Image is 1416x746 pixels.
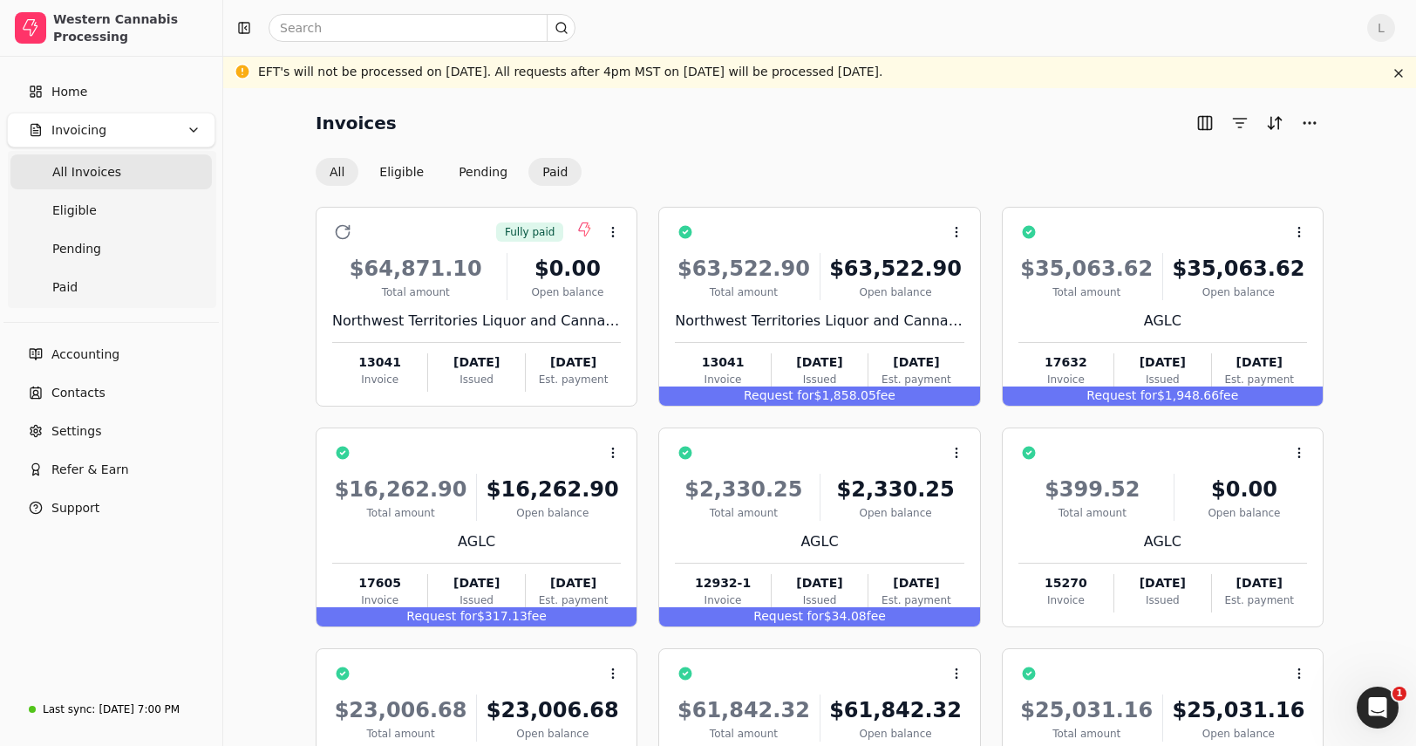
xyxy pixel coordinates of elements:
div: $61,842.32 [675,695,812,726]
div: Open balance [827,726,964,742]
div: 17605 [332,574,427,592]
span: Request for [753,609,824,623]
div: $63,522.90 [827,253,964,284]
div: Northwest Territories Liquor and Cannabis Commission [332,311,621,332]
div: 13041 [675,353,770,372]
span: Settings [51,422,101,441]
span: 1 [1392,687,1406,701]
span: fee [1219,388,1238,402]
a: Settings [7,414,215,448]
div: [DATE] [526,574,621,592]
div: $25,031.16 [1170,695,1307,726]
div: Invoice [1018,592,1113,608]
div: AGLC [332,531,621,552]
div: $16,262.90 [484,474,621,505]
div: Open balance [484,505,621,521]
div: Issued [1114,592,1210,608]
a: Last sync:[DATE] 7:00 PM [7,694,215,725]
span: Eligible [52,202,97,220]
span: Contacts [51,384,106,402]
div: Issued [428,592,524,608]
div: [DATE] [1114,353,1210,372]
div: Open balance [827,505,964,521]
div: Total amount [675,505,812,521]
a: Pending [10,231,212,266]
div: Est. payment [1212,592,1307,608]
button: Support [7,490,215,525]
span: fee [867,609,886,623]
span: Accounting [51,346,119,364]
div: Issued [772,372,868,387]
input: Search [269,14,575,42]
div: AGLC [675,531,963,552]
h2: Invoices [316,109,397,137]
div: Issued [1114,372,1210,387]
span: All Invoices [52,163,121,181]
div: $0.00 [514,253,622,284]
button: Refer & Earn [7,452,215,487]
div: Invoice [332,372,427,387]
div: [DATE] [1212,574,1307,592]
div: Open balance [827,284,964,300]
div: Open balance [1170,726,1307,742]
div: $399.52 [1018,474,1167,505]
div: $1,948.66 [1003,387,1323,406]
div: Total amount [675,726,812,742]
div: Issued [428,372,524,387]
div: EFT's will not be processed on [DATE]. All requests after 4pm MST on [DATE] will be processed [DA... [258,63,883,81]
div: Est. payment [868,592,963,608]
div: $64,871.10 [332,253,500,284]
div: Total amount [675,284,812,300]
div: Est. payment [526,372,621,387]
span: Request for [406,609,477,623]
span: Paid [52,278,78,297]
span: Pending [52,240,101,258]
div: 17632 [1018,353,1113,372]
span: Request for [744,388,814,402]
div: Invoice [332,592,427,608]
div: Total amount [332,505,469,521]
div: Invoice filter options [316,158,582,186]
div: $25,031.16 [1018,695,1155,726]
iframe: Intercom live chat [1357,687,1399,729]
div: Total amount [1018,284,1155,300]
div: 15270 [1018,574,1113,592]
div: AGLC [1018,531,1307,552]
div: [DATE] [772,574,868,592]
div: Invoice [675,592,770,608]
a: All Invoices [10,154,212,189]
span: fee [876,388,895,402]
div: Invoice [1018,372,1113,387]
div: [DATE] [526,353,621,372]
span: Refer & Earn [51,461,129,479]
div: $35,063.62 [1170,253,1307,284]
div: Western Cannabis Processing [53,10,208,45]
div: Total amount [1018,505,1167,521]
div: Open balance [1181,505,1307,521]
div: $23,006.68 [332,695,469,726]
button: Paid [528,158,582,186]
button: More [1296,109,1324,137]
button: L [1367,14,1395,42]
div: [DATE] [868,353,963,372]
div: Open balance [1170,284,1307,300]
div: Total amount [332,284,500,300]
div: [DATE] [428,353,524,372]
span: fee [528,609,547,623]
div: $1,858.05 [659,387,979,406]
div: Last sync: [43,702,95,717]
div: $23,006.68 [484,695,621,726]
span: Fully paid [505,224,555,240]
button: Sort [1261,109,1289,137]
button: Pending [445,158,521,186]
span: Request for [1086,388,1157,402]
div: $2,330.25 [675,474,812,505]
div: [DATE] [1212,353,1307,372]
span: Home [51,83,87,101]
div: [DATE] [772,353,868,372]
div: Open balance [514,284,622,300]
a: Accounting [7,337,215,372]
div: Total amount [1018,726,1155,742]
button: Invoicing [7,113,215,147]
